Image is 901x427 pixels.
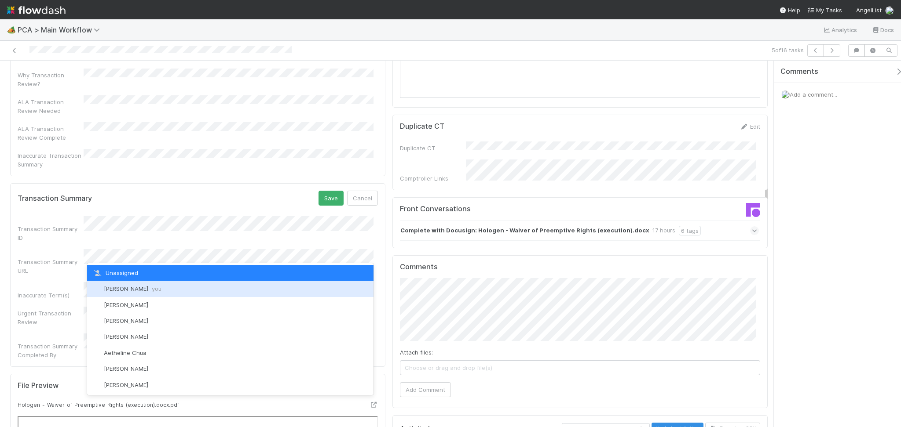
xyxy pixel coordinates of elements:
[780,67,818,76] span: Comments
[152,285,161,292] span: you
[347,191,378,206] button: Cancel
[92,300,101,309] img: avatar_55a2f090-1307-4765-93b4-f04da16234ba.png
[807,6,842,14] a: My Tasks
[92,333,101,341] img: avatar_55c8bf04-bdf8-4706-8388-4c62d4787457.png
[18,71,84,88] div: Why Transaction Review?
[872,25,894,35] a: Docs
[679,226,701,235] div: 6 tags
[18,381,59,390] h5: File Preview
[400,144,466,152] div: Duplicate CT
[92,316,101,325] img: avatar_1d14498f-6309-4f08-8780-588779e5ce37.png
[400,361,760,375] span: Choose or drag and drop file(s)
[746,203,760,217] img: front-logo-b4b721b83371efbadf0a.svg
[104,365,148,372] span: [PERSON_NAME]
[18,98,84,115] div: ALA Transaction Review Needed
[104,301,148,308] span: [PERSON_NAME]
[104,381,148,388] span: [PERSON_NAME]
[92,348,101,357] img: avatar_103f69d0-f655-4f4f-bc28-f3abe7034599.png
[18,25,104,34] span: PCA > Main Workflow
[18,309,84,326] div: Urgent Transaction Review
[740,123,760,130] a: Edit
[18,257,84,275] div: Transaction Summary URL
[104,285,161,292] span: [PERSON_NAME]
[400,382,451,397] button: Add Comment
[772,46,804,54] span: 5 of 16 tasks
[779,6,800,14] div: Help
[400,226,649,235] strong: Complete with Docusign: Hologen - Waiver of Preemptive Rights (execution).docx
[807,7,842,14] span: My Tasks
[319,191,344,206] button: Save
[781,90,790,99] img: avatar_d8fc9ee4-bd1b-4062-a2a8-84feb2d97839.png
[92,365,101,373] img: avatar_adb74e0e-9f86-401c-adfc-275927e58b0b.png
[18,402,179,408] small: Hologen_-_Waiver_of_Preemptive_Rights_(execution).docx.pdf
[92,269,138,276] span: Unassigned
[18,124,84,142] div: ALA Transaction Review Complete
[400,122,444,131] h5: Duplicate CT
[400,205,574,213] h5: Front Conversations
[18,291,84,300] div: Inaccurate Term(s)
[18,194,92,203] h5: Transaction Summary
[18,342,84,359] div: Transaction Summary Completed By
[790,91,837,98] span: Add a comment...
[400,348,433,357] label: Attach files:
[104,317,148,324] span: [PERSON_NAME]
[104,349,147,356] span: Aetheline Chua
[400,263,760,271] h5: Comments
[652,226,675,235] div: 17 hours
[18,224,84,242] div: Transaction Summary ID
[885,6,894,15] img: avatar_d8fc9ee4-bd1b-4062-a2a8-84feb2d97839.png
[104,333,148,340] span: [PERSON_NAME]
[7,26,16,33] span: 🏕️
[856,7,882,14] span: AngelList
[18,151,84,169] div: Inaccurate Transaction Summary
[92,380,101,389] img: avatar_df83acd9-d480-4d6e-a150-67f005a3ea0d.png
[92,285,101,293] img: avatar_d8fc9ee4-bd1b-4062-a2a8-84feb2d97839.png
[7,3,66,18] img: logo-inverted-e16ddd16eac7371096b0.svg
[823,25,857,35] a: Analytics
[400,174,466,183] div: Comptroller Links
